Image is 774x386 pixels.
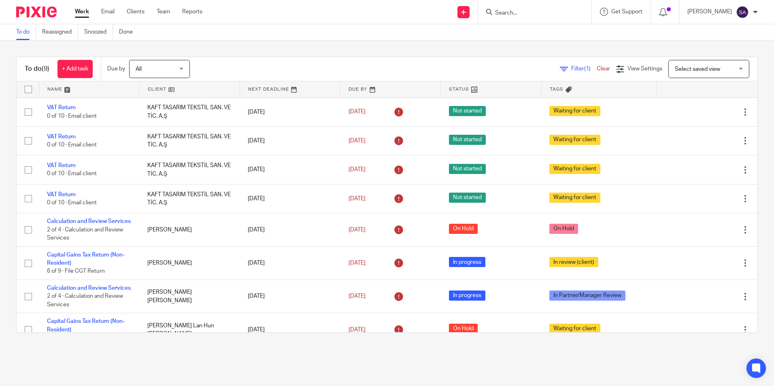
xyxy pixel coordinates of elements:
[240,98,340,126] td: [DATE]
[627,66,662,72] span: View Settings
[549,135,600,145] span: Waiting for client
[139,98,240,126] td: KAFT TASARIM TEKSTİL SAN. VE TİC. A.Ş
[349,227,366,233] span: [DATE]
[549,224,578,234] span: On Hold
[47,113,97,119] span: 0 of 10 · Email client
[25,65,49,73] h1: To do
[47,105,76,110] a: VAT Return
[139,313,240,346] td: [PERSON_NAME] Lan Hun [PERSON_NAME]
[47,285,131,291] a: Calculation and Review Services
[47,293,123,308] span: 2 of 4 · Calculation and Review Services
[449,106,486,116] span: Not started
[349,196,366,201] span: [DATE]
[550,87,563,91] span: Tags
[349,260,366,266] span: [DATE]
[47,227,123,241] span: 2 of 4 · Calculation and Review Services
[16,6,57,17] img: Pixie
[47,171,97,177] span: 0 of 10 · Email client
[349,138,366,144] span: [DATE]
[240,280,340,313] td: [DATE]
[101,8,115,16] a: Email
[47,218,131,224] a: Calculation and Review Services
[127,8,145,16] a: Clients
[119,24,139,40] a: Done
[549,106,600,116] span: Waiting for client
[611,9,642,15] span: Get Support
[47,252,125,266] a: Capital Gains Tax Return (Non-Resident)
[549,324,600,334] span: Waiting for client
[57,60,93,78] a: + Add task
[47,142,97,148] span: 0 of 10 · Email client
[549,257,598,267] span: In review (client)
[240,184,340,213] td: [DATE]
[675,66,720,72] span: Select saved view
[47,200,97,206] span: 0 of 10 · Email client
[449,224,478,234] span: On Hold
[549,164,600,174] span: Waiting for client
[47,134,76,140] a: VAT Return
[549,193,600,203] span: Waiting for client
[449,291,485,301] span: In progress
[139,213,240,246] td: [PERSON_NAME]
[571,66,597,72] span: Filter
[240,213,340,246] td: [DATE]
[42,66,49,72] span: (9)
[494,10,567,17] input: Search
[182,8,202,16] a: Reports
[349,293,366,299] span: [DATE]
[47,269,105,274] span: 6 of 9 · File CGT Return
[449,257,485,267] span: In progress
[349,327,366,333] span: [DATE]
[47,318,125,332] a: Capital Gains Tax Return (Non-Resident)
[157,8,170,16] a: Team
[736,6,749,19] img: svg%3E
[84,24,113,40] a: Snoozed
[139,246,240,280] td: [PERSON_NAME]
[549,291,625,301] span: In Partner/Manager Review
[16,24,36,40] a: To do
[240,246,340,280] td: [DATE]
[449,193,486,203] span: Not started
[349,109,366,115] span: [DATE]
[139,155,240,184] td: KAFT TASARIM TEKSTİL SAN. VE TİC. A.Ş
[47,192,76,197] a: VAT Return
[240,126,340,155] td: [DATE]
[75,8,89,16] a: Work
[139,126,240,155] td: KAFT TASARIM TEKSTİL SAN. VE TİC. A.Ş
[687,8,732,16] p: [PERSON_NAME]
[240,155,340,184] td: [DATE]
[584,66,591,72] span: (1)
[139,184,240,213] td: KAFT TASARIM TEKSTİL SAN. VE TİC. A.Ş
[449,324,478,334] span: On Hold
[597,66,610,72] a: Clear
[42,24,78,40] a: Reassigned
[449,164,486,174] span: Not started
[107,65,125,73] p: Due by
[47,163,76,168] a: VAT Return
[136,66,142,72] span: All
[139,280,240,313] td: [PERSON_NAME] [PERSON_NAME]
[449,135,486,145] span: Not started
[349,167,366,172] span: [DATE]
[240,313,340,346] td: [DATE]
